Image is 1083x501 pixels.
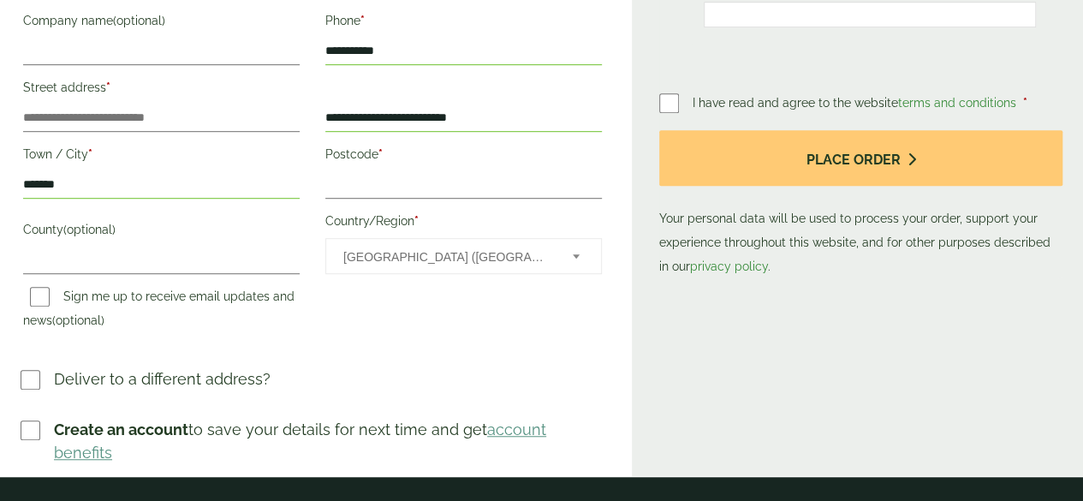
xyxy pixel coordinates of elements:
span: Country/Region [325,238,602,274]
a: terms and conditions [898,96,1016,110]
input: Sign me up to receive email updates and news(optional) [30,287,50,307]
label: County [23,218,300,247]
span: (optional) [63,223,116,236]
abbr: required [88,147,92,161]
strong: Create an account [54,420,188,438]
label: Country/Region [325,209,602,238]
abbr: required [1023,96,1027,110]
label: Phone [325,9,602,38]
abbr: required [414,214,419,228]
label: Postcode [325,142,602,171]
span: United Kingdom (UK) [343,239,550,275]
label: Town / City [23,142,300,171]
p: Deliver to a different address? [54,367,271,391]
label: Company name [23,9,300,38]
abbr: required [106,81,110,94]
a: account benefits [54,420,546,462]
p: to save your details for next time and get [54,418,604,464]
iframe: Secure card payment input frame [709,7,1032,22]
button: Place order [659,130,1062,186]
span: (optional) [113,14,165,27]
abbr: required [360,14,365,27]
p: Your personal data will be used to process your order, support your experience throughout this we... [659,130,1062,278]
span: (optional) [52,313,104,327]
span: I have read and agree to the website [693,96,1020,110]
a: privacy policy [690,259,768,273]
label: Sign me up to receive email updates and news [23,289,295,332]
label: Street address [23,75,300,104]
abbr: required [378,147,383,161]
